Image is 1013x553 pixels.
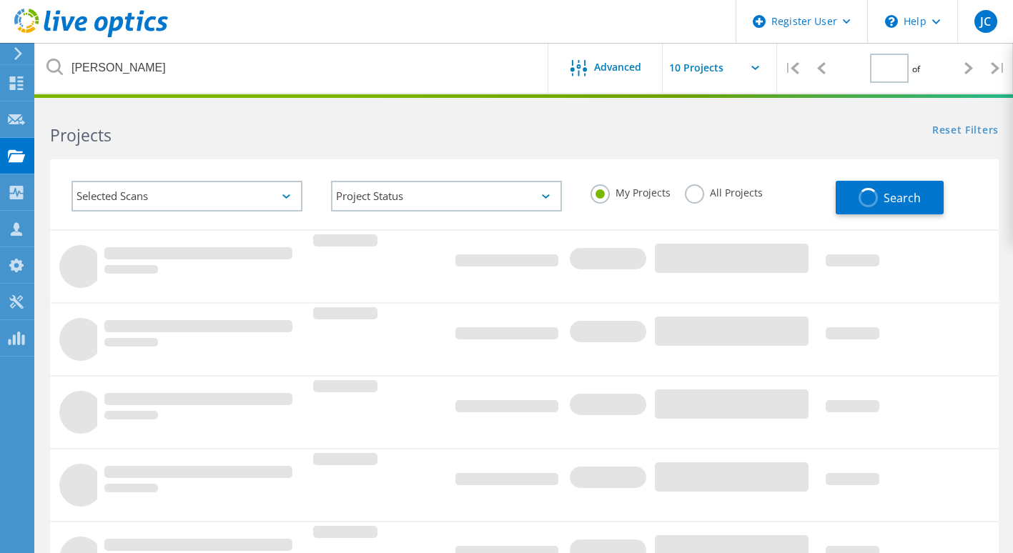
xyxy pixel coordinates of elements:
[36,43,549,93] input: Search projects by name, owner, ID, company, etc
[590,184,671,198] label: My Projects
[14,30,168,40] a: Live Optics Dashboard
[980,16,991,27] span: JC
[71,181,302,211] div: Selected Scans
[50,124,112,146] b: Projects
[984,43,1013,94] div: |
[912,63,920,75] span: of
[884,190,921,206] span: Search
[885,15,898,28] svg: \n
[594,62,641,72] span: Advanced
[331,181,562,211] div: Project Status
[777,43,806,94] div: |
[685,184,763,198] label: All Projects
[932,125,999,137] a: Reset Filters
[836,181,944,214] button: Search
